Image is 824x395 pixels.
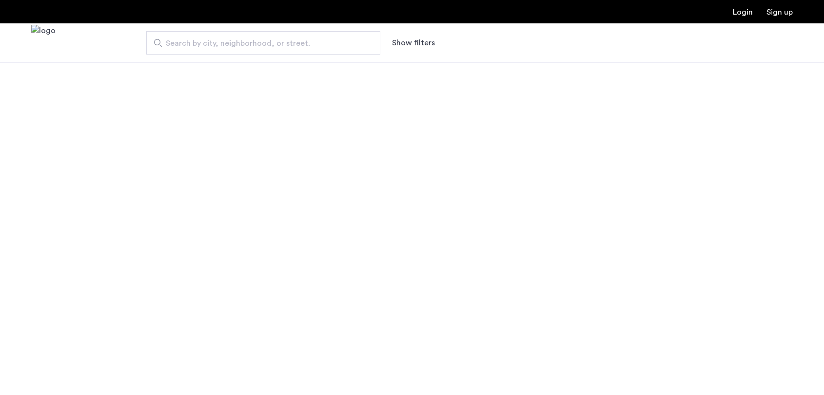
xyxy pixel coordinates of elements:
span: Search by city, neighborhood, or street. [166,38,353,49]
img: logo [31,25,56,61]
a: Login [733,8,753,16]
a: Cazamio Logo [31,25,56,61]
input: Apartment Search [146,31,380,55]
button: Show or hide filters [392,37,435,49]
a: Registration [766,8,793,16]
